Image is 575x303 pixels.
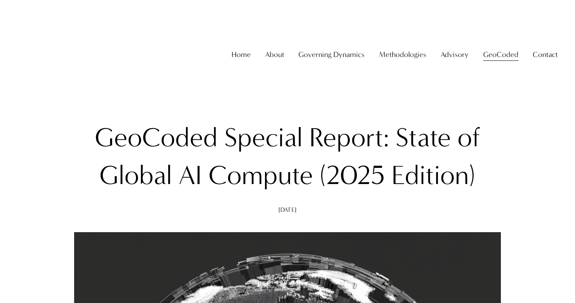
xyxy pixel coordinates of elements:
[179,157,202,194] div: AI
[533,47,558,62] a: folder dropdown
[441,47,469,62] a: folder dropdown
[232,47,251,62] a: Home
[209,157,313,194] div: Compute
[483,48,519,61] span: GeoCoded
[391,157,475,194] div: Edition)
[379,47,426,62] a: folder dropdown
[224,119,303,157] div: Special
[298,47,365,62] a: folder dropdown
[309,119,389,157] div: Report:
[457,119,480,157] div: of
[483,47,519,62] a: folder dropdown
[99,157,172,194] div: Global
[396,119,451,157] div: State
[278,206,297,213] span: [DATE]
[298,48,365,61] span: Governing Dynamics
[441,48,469,61] span: Advisory
[95,119,218,157] div: GeoCoded
[320,157,385,194] div: (2025
[379,48,426,61] span: Methodologies
[265,47,284,62] a: folder dropdown
[17,19,88,90] img: Christopher Sanchez &amp; Co.
[533,48,558,61] span: Contact
[265,48,284,61] span: About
